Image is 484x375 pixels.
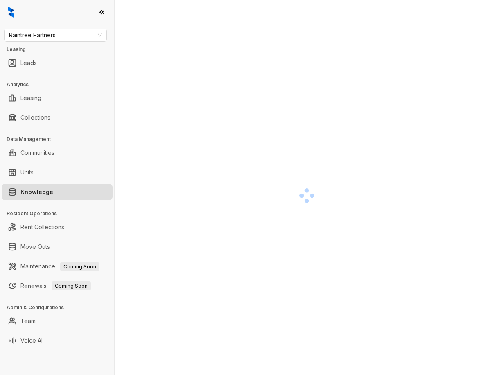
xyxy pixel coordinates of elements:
h3: Leasing [7,46,114,53]
a: Knowledge [20,184,53,200]
li: Communities [2,145,113,161]
li: Renewals [2,278,113,294]
a: Leasing [20,90,41,106]
a: Voice AI [20,333,43,349]
a: Move Outs [20,239,50,255]
h3: Resident Operations [7,210,114,217]
a: Leads [20,55,37,71]
span: Raintree Partners [9,29,102,41]
img: logo [8,7,14,18]
li: Rent Collections [2,219,113,235]
li: Units [2,164,113,181]
a: RenewalsComing Soon [20,278,91,294]
a: Rent Collections [20,219,64,235]
li: Voice AI [2,333,113,349]
a: Communities [20,145,54,161]
a: Units [20,164,34,181]
span: Coming Soon [60,262,99,271]
li: Leads [2,55,113,71]
li: Knowledge [2,184,113,200]
h3: Admin & Configurations [7,304,114,311]
a: Collections [20,109,50,126]
h3: Data Management [7,136,114,143]
h3: Analytics [7,81,114,88]
li: Maintenance [2,258,113,275]
span: Coming Soon [52,281,91,290]
li: Collections [2,109,113,126]
li: Team [2,313,113,329]
li: Move Outs [2,239,113,255]
a: Team [20,313,36,329]
li: Leasing [2,90,113,106]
